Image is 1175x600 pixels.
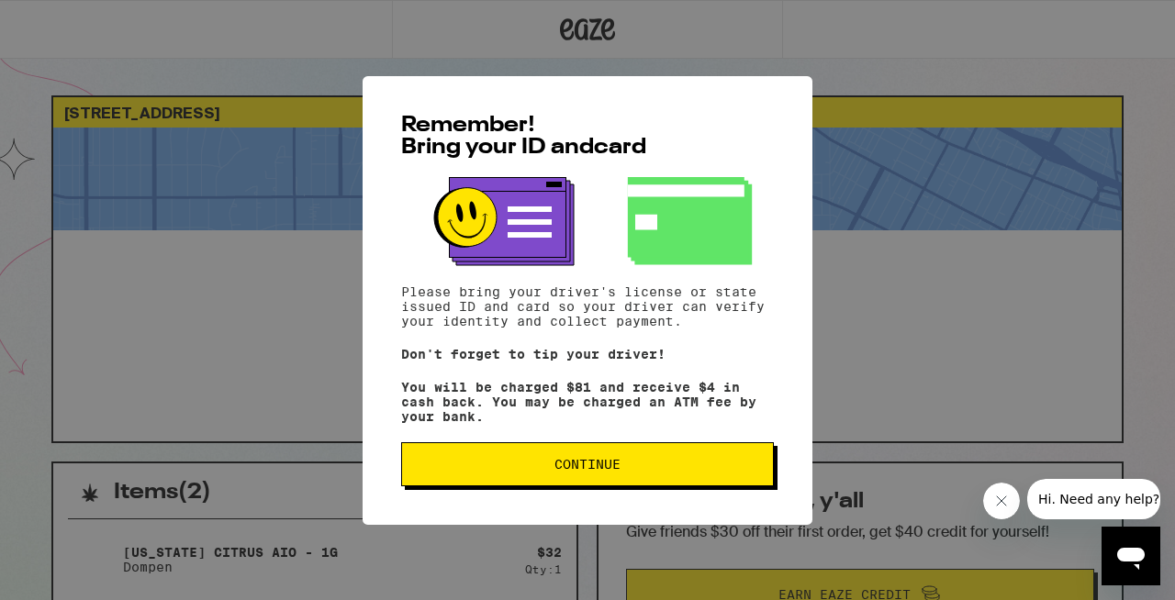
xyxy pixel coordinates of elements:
[401,115,646,159] span: Remember! Bring your ID and card
[983,483,1020,519] iframe: Close message
[401,347,774,361] p: Don't forget to tip your driver!
[401,380,774,424] p: You will be charged $81 and receive $4 in cash back. You may be charged an ATM fee by your bank.
[554,458,621,471] span: Continue
[1027,479,1160,519] iframe: Message from company
[1102,527,1160,585] iframe: Button to launch messaging window
[401,442,774,486] button: Continue
[401,284,774,328] p: Please bring your driver's license or state issued ID and card so your driver can verify your ide...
